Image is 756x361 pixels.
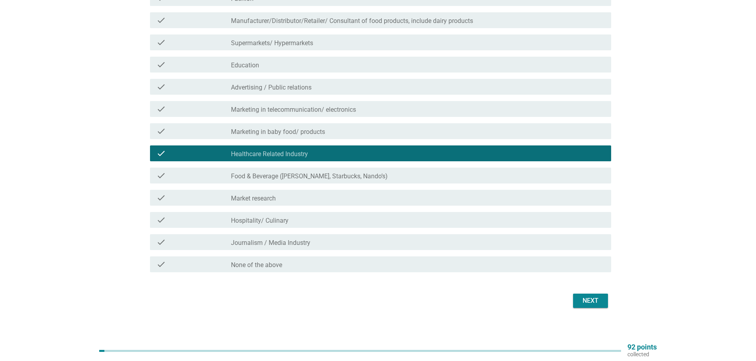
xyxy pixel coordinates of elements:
i: check [156,60,166,69]
label: Marketing in baby food/ products [231,128,325,136]
i: check [156,193,166,202]
label: Supermarkets/ Hypermarkets [231,39,313,47]
button: Next [573,294,608,308]
i: check [156,82,166,92]
label: Journalism / Media Industry [231,239,310,247]
label: Education [231,61,259,69]
div: Next [579,296,602,306]
i: check [156,126,166,136]
p: collected [627,351,657,358]
i: check [156,38,166,47]
label: Marketing in telecommunication/ electronics [231,106,356,114]
label: Hospitality/ Culinary [231,217,289,225]
label: Manufacturer/Distributor/Retailer/ Consultant of food products, include dairy products [231,17,473,25]
i: check [156,104,166,114]
label: Market research [231,195,276,202]
label: Food & Beverage ([PERSON_NAME], Starbucks, Nando’s) [231,172,388,180]
p: 92 points [627,344,657,351]
label: None of the above [231,261,282,269]
i: check [156,15,166,25]
label: Healthcare Related Industry [231,150,308,158]
i: check [156,149,166,158]
i: check [156,171,166,180]
label: Advertising / Public relations [231,84,312,92]
i: check [156,237,166,247]
i: check [156,260,166,269]
i: check [156,215,166,225]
